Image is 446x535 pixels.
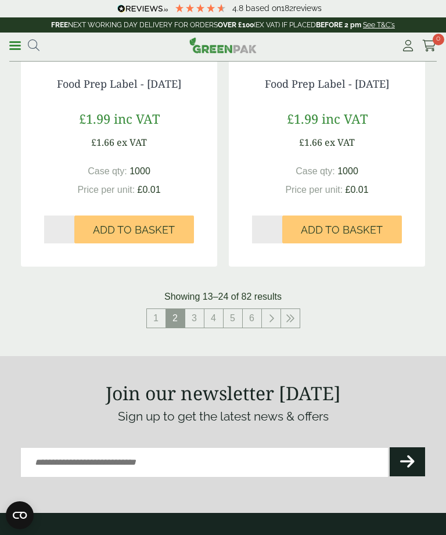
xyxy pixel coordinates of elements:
a: Food Prep Label - [DATE] [265,77,389,91]
span: Add to Basket [301,224,383,236]
strong: FREE [51,21,68,29]
span: reviews [293,3,322,13]
i: My Account [401,40,415,52]
button: Add to Basket [282,216,402,243]
i: Cart [422,40,437,52]
a: 5 [224,309,242,328]
strong: Join our newsletter [DATE] [106,380,341,405]
img: GreenPak Supplies [189,37,257,53]
span: £1.99 [287,110,318,127]
span: 1000 [337,166,358,176]
div: 4.79 Stars [174,3,226,13]
span: £0.01 [138,185,161,195]
strong: BEFORE 2 pm [316,21,361,29]
a: Food Prep Label - [DATE] [57,77,181,91]
img: REVIEWS.io [117,5,168,13]
span: 0 [433,34,444,45]
span: 4.8 [232,3,246,13]
span: Case qty: [88,166,127,176]
span: ex VAT [325,136,355,149]
span: Price per unit: [285,185,343,195]
a: 4 [204,309,223,328]
a: See T&C's [363,21,395,29]
p: Showing 13–24 of 82 results [164,290,282,304]
span: Case qty: [296,166,335,176]
span: £0.01 [346,185,369,195]
a: 0 [422,37,437,55]
a: 6 [243,309,261,328]
span: inc VAT [114,110,160,127]
span: 1000 [130,166,150,176]
span: 182 [281,3,293,13]
button: Add to Basket [74,216,194,243]
a: 3 [185,309,204,328]
span: £1.66 [299,136,322,149]
p: Sign up to get the latest news & offers [21,407,425,426]
span: 2 [166,309,185,328]
button: Open CMP widget [6,501,34,529]
span: £1.66 [91,136,114,149]
span: ex VAT [117,136,147,149]
span: Add to Basket [93,224,175,236]
span: inc VAT [322,110,368,127]
span: £1.99 [79,110,110,127]
span: Based on [246,3,281,13]
strong: OVER £100 [218,21,254,29]
span: Price per unit: [77,185,135,195]
a: 1 [147,309,166,328]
